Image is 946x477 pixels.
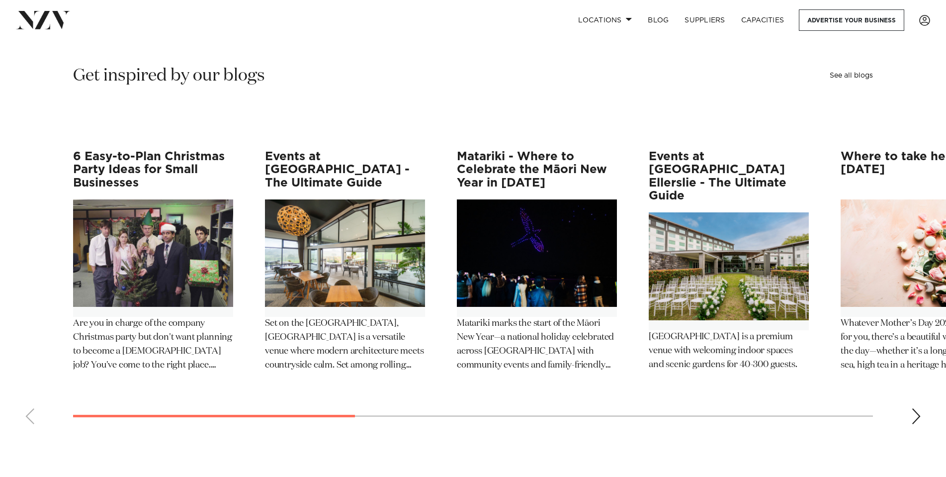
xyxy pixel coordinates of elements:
p: Set on the [GEOGRAPHIC_DATA], [GEOGRAPHIC_DATA] is a versatile venue where modern architecture me... [265,317,425,373]
a: Events at [GEOGRAPHIC_DATA] Ellerslie - The Ultimate Guide Events at Novotel Auckland Ellerslie -... [649,150,809,372]
swiper-slide: 1 / 12 [73,150,233,384]
h3: Events at [GEOGRAPHIC_DATA] Ellerslie - The Ultimate Guide [649,150,809,203]
p: Are you in charge of the company Christmas party but don't want planning to become a [DEMOGRAPHIC... [73,317,233,373]
swiper-slide: 3 / 12 [457,150,617,384]
p: [GEOGRAPHIC_DATA] is a premium venue with welcoming indoor spaces and scenic gardens for 40-300 g... [649,330,809,372]
a: BLOG [640,9,677,31]
a: Events at [GEOGRAPHIC_DATA] - The Ultimate Guide Events at Wainui Golf Club - The Ultimate Guide ... [265,150,425,373]
swiper-slide: 4 / 12 [649,150,809,384]
h3: Matariki - Where to Celebrate the Māori New Year in [DATE] [457,150,617,190]
img: nzv-logo.png [16,11,70,29]
a: SUPPLIERS [677,9,733,31]
h3: 6 Easy-to-Plan Christmas Party Ideas for Small Businesses [73,150,233,190]
img: Matariki - Where to Celebrate the Māori New Year in 2025 [457,199,617,307]
a: Advertise your business [799,9,904,31]
h3: Events at [GEOGRAPHIC_DATA] - The Ultimate Guide [265,150,425,190]
a: Matariki - Where to Celebrate the Māori New Year in [DATE] Matariki - Where to Celebrate the Māor... [457,150,617,373]
a: Locations [570,9,640,31]
a: 6 Easy-to-Plan Christmas Party Ideas for Small Businesses 6 Easy-to-Plan Christmas Party Ideas fo... [73,150,233,373]
swiper-slide: 2 / 12 [265,150,425,384]
h2: Get inspired by our blogs [73,65,265,87]
img: Events at Novotel Auckland Ellerslie - The Ultimate Guide [649,212,809,320]
a: Capacities [733,9,792,31]
p: Matariki marks the start of the Māori New Year—a national holiday celebrated across [GEOGRAPHIC_D... [457,317,617,373]
img: Events at Wainui Golf Club - The Ultimate Guide [265,199,425,307]
img: 6 Easy-to-Plan Christmas Party Ideas for Small Businesses [73,199,233,307]
a: See all blogs [830,72,873,79]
